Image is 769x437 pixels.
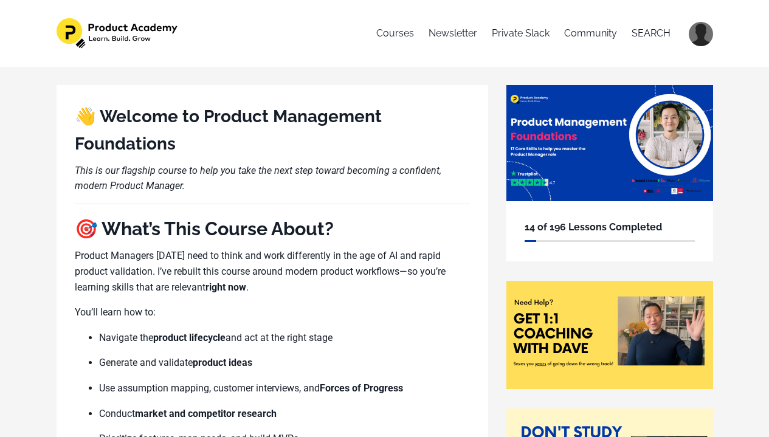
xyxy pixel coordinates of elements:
[376,18,414,49] a: Courses
[153,332,226,343] b: product lifecycle
[99,330,470,346] p: Navigate the and act at the right stage
[525,219,695,235] h6: 14 of 196 Lessons Completed
[492,18,550,49] a: Private Slack
[506,281,713,389] img: 8be08-880d-c0e-b727-42286b0aac6e_Need_coaching_.png
[689,22,713,46] img: 42e339d534757427698b8dee8db08066
[75,305,470,320] p: You’ll learn how to:
[75,248,470,295] p: Product Managers [DATE] need to think and work differently in the age of AI and rapid product val...
[135,408,277,419] b: market and competitor research
[564,18,617,49] a: Community
[205,281,246,293] b: right now
[506,85,713,201] img: 44604e1-f832-4873-c755-8be23318bfc_12.png
[75,218,334,239] b: 🎯 What’s This Course About?
[75,165,441,192] i: This is our flagship course to help you take the next step toward becoming a confident, modern Pr...
[75,106,382,154] b: 👋 Welcome to Product Management Foundations
[99,355,470,371] p: Generate and validate
[429,18,477,49] a: Newsletter
[99,380,470,396] p: Use assumption mapping, customer interviews, and
[193,357,252,368] b: product ideas
[99,408,135,419] span: Conduct
[320,382,403,394] b: Forces of Progress
[632,18,671,49] a: SEARCH
[57,18,180,49] img: 1e4575b-f30f-f7bc-803-1053f84514_582dc3fb-c1b0-4259-95ab-5487f20d86c3.png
